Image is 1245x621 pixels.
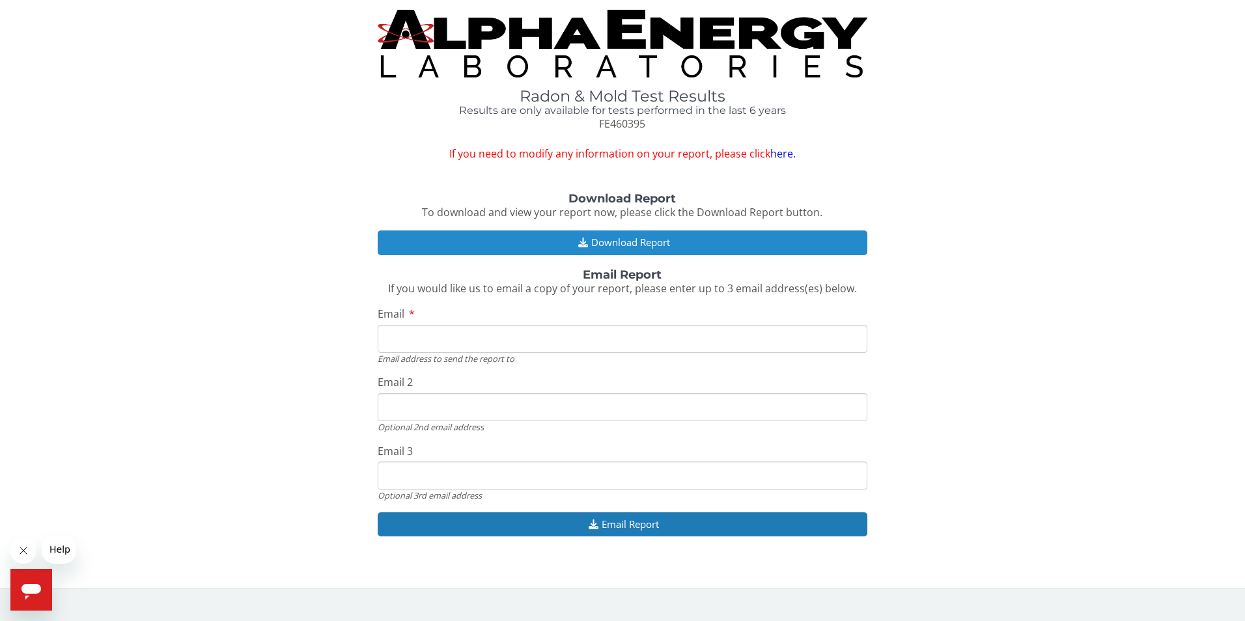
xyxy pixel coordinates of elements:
div: Optional 2nd email address [378,421,868,433]
button: Email Report [378,512,868,536]
span: Email [378,307,404,321]
div: Email address to send the report to [378,353,868,365]
strong: Email Report [583,268,662,282]
span: Email 3 [378,444,413,458]
a: here. [770,146,796,161]
span: Email 2 [378,375,413,389]
iframe: Button to launch messaging window [10,569,52,611]
span: FE460395 [599,117,645,131]
img: TightCrop.jpg [378,10,868,77]
div: Optional 3rd email address [378,490,868,501]
span: To download and view your report now, please click the Download Report button. [422,205,822,219]
iframe: Close message [10,538,36,564]
button: Download Report [378,230,868,255]
h4: Results are only available for tests performed in the last 6 years [378,105,868,117]
span: If you would like us to email a copy of your report, please enter up to 3 email address(es) below. [388,281,857,296]
span: If you need to modify any information on your report, please click [378,146,868,161]
iframe: Message from company [42,535,76,564]
h1: Radon & Mold Test Results [378,88,868,105]
strong: Download Report [568,191,676,206]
